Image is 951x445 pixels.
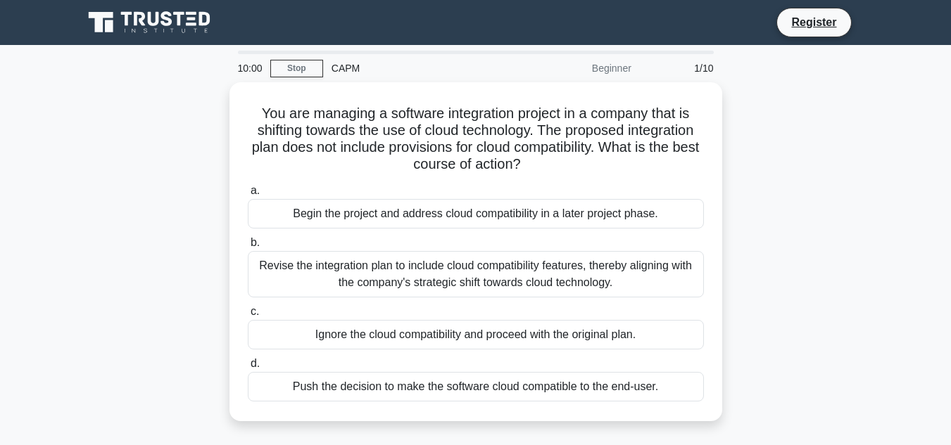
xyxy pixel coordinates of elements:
a: Register [783,13,845,31]
h5: You are managing a software integration project in a company that is shifting towards the use of ... [246,105,705,174]
span: d. [251,357,260,369]
div: Beginner [517,54,640,82]
span: a. [251,184,260,196]
div: Push the decision to make the software cloud compatible to the end-user. [248,372,704,401]
div: Revise the integration plan to include cloud compatibility features, thereby aligning with the co... [248,251,704,297]
div: 10:00 [229,54,270,82]
div: Begin the project and address cloud compatibility in a later project phase. [248,199,704,228]
span: b. [251,236,260,248]
span: c. [251,305,259,317]
div: 1/10 [640,54,722,82]
div: CAPM [323,54,517,82]
a: Stop [270,60,323,77]
div: Ignore the cloud compatibility and proceed with the original plan. [248,320,704,349]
